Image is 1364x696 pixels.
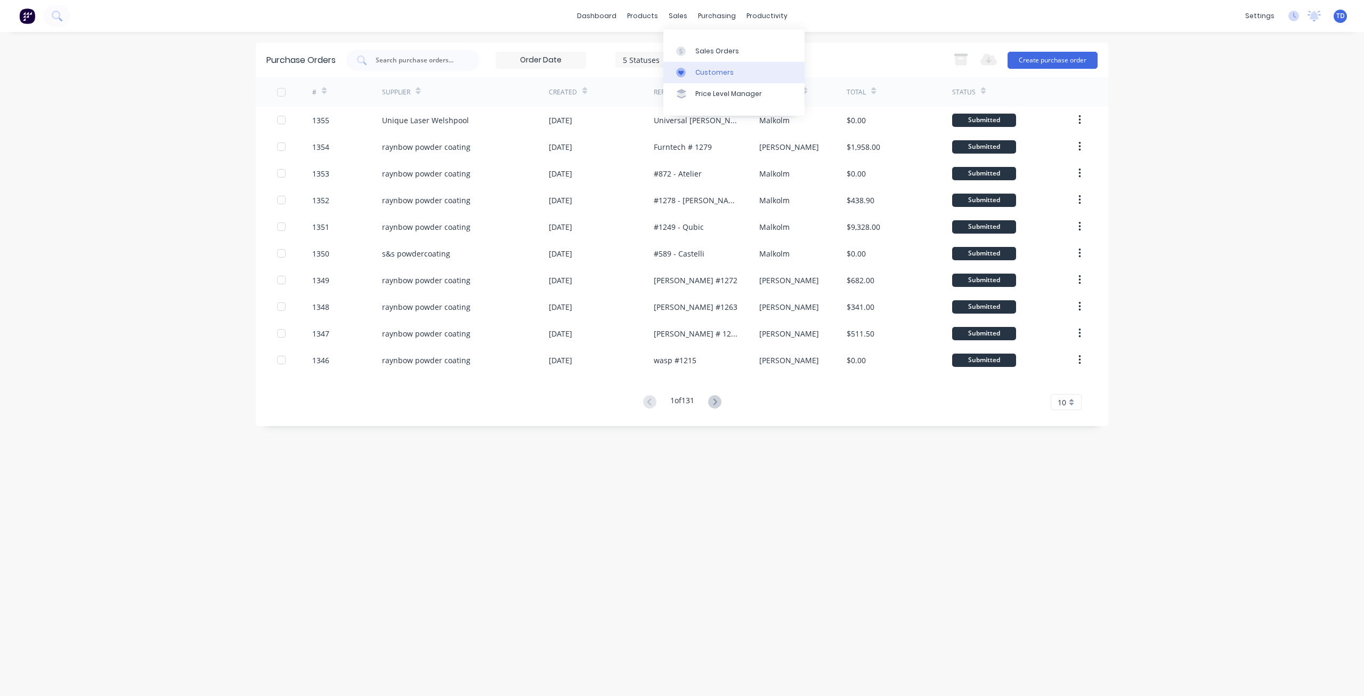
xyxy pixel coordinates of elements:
div: $682.00 [847,275,874,286]
div: raynbow powder coating [382,301,470,313]
div: Submitted [952,167,1016,180]
div: 1346 [312,355,329,366]
div: raynbow powder coating [382,221,470,233]
div: 1352 [312,195,329,206]
div: purchasing [693,8,741,24]
div: Furntech # 1279 [654,141,712,153]
div: wasp #1215 [654,355,696,366]
div: [DATE] [549,195,572,206]
span: TD [1336,11,1345,21]
div: sales [663,8,693,24]
div: Sales Orders [695,46,739,56]
div: [PERSON_NAME] # 1265 [654,328,737,339]
div: Unique Laser Welshpool [382,115,469,126]
div: Malkolm [759,195,790,206]
input: Search purchase orders... [375,55,463,66]
div: $341.00 [847,301,874,313]
div: $9,328.00 [847,221,880,233]
div: 1347 [312,328,329,339]
a: Sales Orders [663,40,805,61]
div: 1 of 131 [670,395,694,410]
div: Reference [654,87,688,97]
div: Submitted [952,140,1016,154]
a: dashboard [572,8,622,24]
div: raynbow powder coating [382,275,470,286]
div: 1348 [312,301,329,313]
div: Submitted [952,354,1016,367]
div: raynbow powder coating [382,328,470,339]
div: Status [952,87,976,97]
div: settings [1240,8,1280,24]
div: 1354 [312,141,329,153]
div: raynbow powder coating [382,141,470,153]
div: [PERSON_NAME] [759,275,819,286]
div: #589 - Castelli [654,248,704,259]
div: $511.50 [847,328,874,339]
div: $0.00 [847,248,866,259]
div: Malkolm [759,221,790,233]
div: 1355 [312,115,329,126]
div: [DATE] [549,301,572,313]
div: raynbow powder coating [382,195,470,206]
div: #1249 - Qubic [654,221,704,233]
div: Submitted [952,220,1016,234]
div: $0.00 [847,355,866,366]
div: 1350 [312,248,329,259]
div: Supplier [382,87,410,97]
img: Factory [19,8,35,24]
div: productivity [741,8,793,24]
div: $1,958.00 [847,141,880,153]
button: Create purchase order [1008,52,1098,69]
div: [DATE] [549,141,572,153]
div: [PERSON_NAME] [759,301,819,313]
div: [DATE] [549,248,572,259]
div: [PERSON_NAME] #1272 [654,275,737,286]
div: Purchase Orders [266,54,336,67]
div: 1351 [312,221,329,233]
div: raynbow powder coating [382,168,470,179]
input: Order Date [496,52,586,68]
div: Customers [695,68,734,77]
div: Malkolm [759,248,790,259]
div: Universal [PERSON_NAME]-[US_STATE] Liquor-Frontline [654,115,737,126]
div: 5 Statuses [623,54,699,65]
div: 1349 [312,275,329,286]
div: Price Level Manager [695,89,762,99]
div: [PERSON_NAME] [759,328,819,339]
div: [PERSON_NAME] [759,141,819,153]
a: Customers [663,62,805,83]
div: [DATE] [549,115,572,126]
div: raynbow powder coating [382,355,470,366]
div: products [622,8,663,24]
div: Submitted [952,327,1016,340]
div: $0.00 [847,168,866,179]
div: [DATE] [549,275,572,286]
div: s&s powdercoating [382,248,450,259]
div: Submitted [952,114,1016,127]
div: [PERSON_NAME] #1263 [654,301,737,313]
div: Submitted [952,274,1016,287]
a: Price Level Manager [663,83,805,105]
div: [DATE] [549,168,572,179]
div: [DATE] [549,355,572,366]
div: Malkolm [759,168,790,179]
div: Submitted [952,194,1016,207]
div: Submitted [952,247,1016,260]
div: $438.90 [847,195,874,206]
div: Submitted [952,300,1016,314]
div: #1278 - [PERSON_NAME]. [654,195,737,206]
div: [DATE] [549,221,572,233]
div: #872 - Atelier [654,168,702,179]
span: 10 [1058,397,1066,408]
div: $0.00 [847,115,866,126]
div: [DATE] [549,328,572,339]
div: Created [549,87,577,97]
div: Malkolm [759,115,790,126]
div: [PERSON_NAME] [759,355,819,366]
div: Total [847,87,866,97]
div: # [312,87,316,97]
div: 1353 [312,168,329,179]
